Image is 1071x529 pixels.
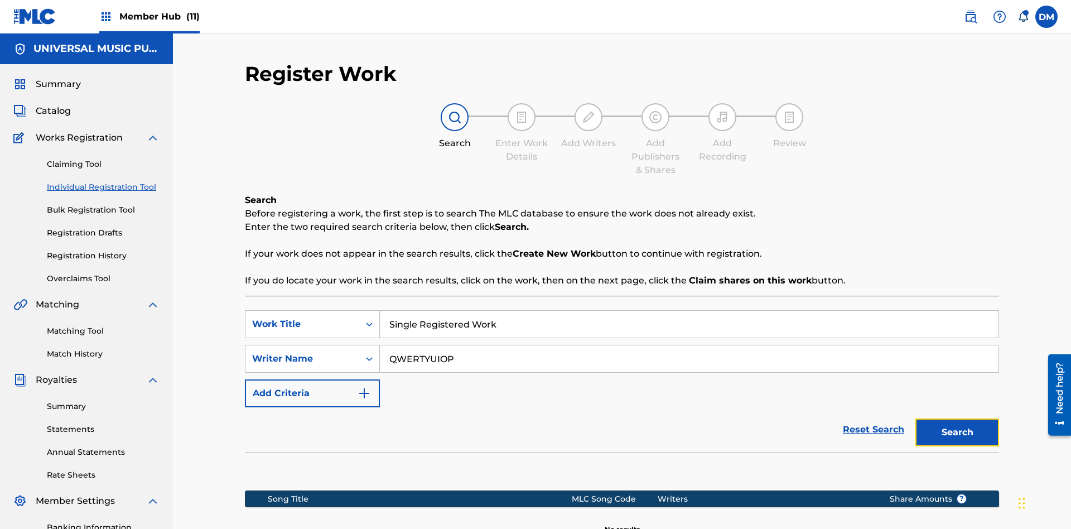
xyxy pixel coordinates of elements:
img: Summary [13,78,27,91]
a: Individual Registration Tool [47,181,160,193]
span: Catalog [36,104,71,118]
div: Enter Work Details [494,137,549,163]
iframe: Resource Center [1040,350,1071,441]
img: step indicator icon for Enter Work Details [515,110,528,124]
img: MLC Logo [13,8,56,25]
img: Matching [13,298,27,311]
img: 9d2ae6d4665cec9f34b9.svg [358,387,371,400]
span: Works Registration [36,131,123,145]
a: Statements [47,424,160,435]
a: Match History [47,348,160,360]
strong: Create New Work [513,248,596,259]
span: Summary [36,78,81,91]
div: Add Recording [694,137,750,163]
span: Member Settings [36,494,115,508]
div: Song Title [268,493,572,505]
a: Matching Tool [47,325,160,337]
div: MLC Song Code [572,493,658,505]
div: Work Title [252,318,353,331]
strong: Search. [495,222,529,232]
a: Annual Statements [47,446,160,458]
h2: Register Work [245,61,397,86]
a: Claiming Tool [47,158,160,170]
img: step indicator icon for Review [783,110,796,124]
img: Royalties [13,373,27,387]
div: Review [761,137,817,150]
span: Matching [36,298,79,311]
div: Writer Name [252,352,353,366]
img: Works Registration [13,131,28,145]
p: If you do locate your work in the search results, click on the work, then on the next page, click... [245,274,999,287]
a: Reset Search [837,417,910,442]
p: Before registering a work, the first step is to search The MLC database to ensure the work does n... [245,207,999,220]
img: Accounts [13,42,27,56]
img: expand [146,298,160,311]
a: Registration Drafts [47,227,160,239]
button: Search [915,419,999,446]
form: Search Form [245,310,999,452]
a: Rate Sheets [47,469,160,481]
div: Notifications [1017,11,1029,22]
div: Help [988,6,1011,28]
img: Member Settings [13,494,27,508]
div: Add Writers [561,137,616,150]
div: Drag [1019,487,1025,520]
img: step indicator icon for Add Writers [582,110,595,124]
img: step indicator icon for Add Recording [716,110,729,124]
img: help [993,10,1006,23]
a: Overclaims Tool [47,273,160,285]
span: (11) [186,11,200,22]
img: expand [146,131,160,145]
h5: UNIVERSAL MUSIC PUB GROUP [33,42,160,55]
div: User Menu [1035,6,1058,28]
p: Enter the two required search criteria below, then click [245,220,999,234]
strong: Claim shares on this work [689,275,812,286]
a: CatalogCatalog [13,104,71,118]
a: SummarySummary [13,78,81,91]
img: step indicator icon for Add Publishers & Shares [649,110,662,124]
a: Bulk Registration Tool [47,204,160,216]
div: Writers [658,493,872,505]
img: expand [146,373,160,387]
div: Search [427,137,483,150]
img: Top Rightsholders [99,10,113,23]
span: ? [957,494,966,503]
img: expand [146,494,160,508]
div: Add Publishers & Shares [628,137,683,177]
p: If your work does not appear in the search results, click the button to continue with registration. [245,247,999,261]
iframe: Chat Widget [1015,475,1071,529]
span: Share Amounts [890,493,967,505]
a: Summary [47,401,160,412]
a: Registration History [47,250,160,262]
img: step indicator icon for Search [448,110,461,124]
img: search [964,10,977,23]
a: Public Search [959,6,982,28]
button: Add Criteria [245,379,380,407]
b: Search [245,195,277,205]
img: Catalog [13,104,27,118]
span: Member Hub [119,10,200,23]
span: Royalties [36,373,77,387]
